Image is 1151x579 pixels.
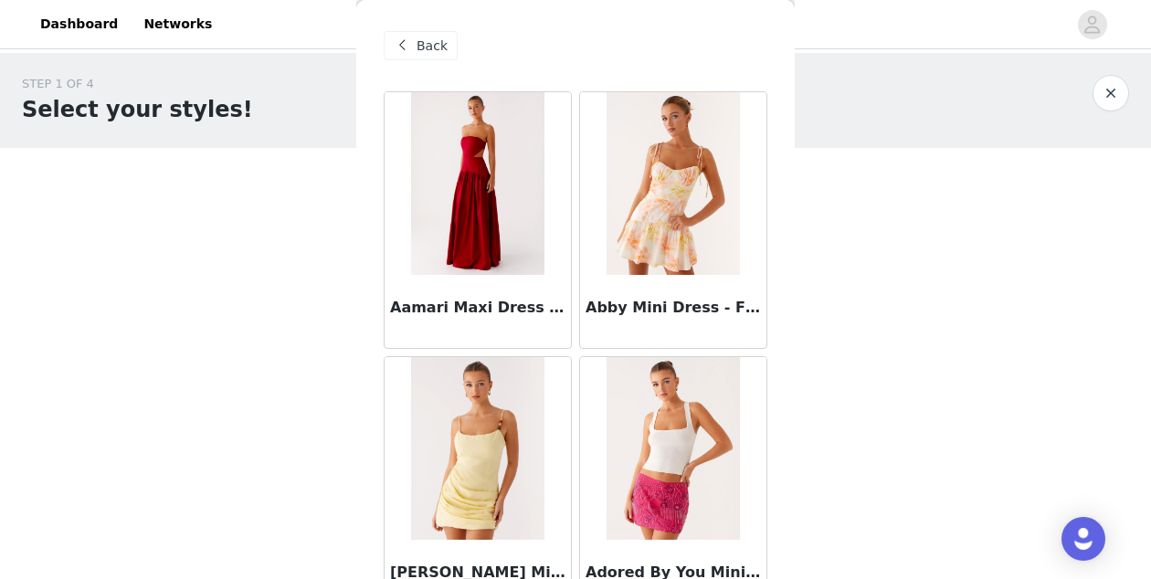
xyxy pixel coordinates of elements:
div: avatar [1083,10,1101,39]
img: Abby Mini Dress - Floral Print [607,92,739,275]
span: Back [417,37,448,56]
div: STEP 1 OF 4 [22,75,253,93]
img: Adored By You Mini Skirt - Fuchsia [607,357,739,540]
img: Aamari Maxi Dress - Red [411,92,544,275]
h1: Select your styles! [22,93,253,126]
a: Networks [132,4,223,45]
h3: Aamari Maxi Dress - Red [390,297,565,319]
h3: Abby Mini Dress - Floral Print [586,297,761,319]
img: Adella Mini Dress - Yellow [411,357,544,540]
a: Dashboard [29,4,129,45]
div: Open Intercom Messenger [1061,517,1105,561]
